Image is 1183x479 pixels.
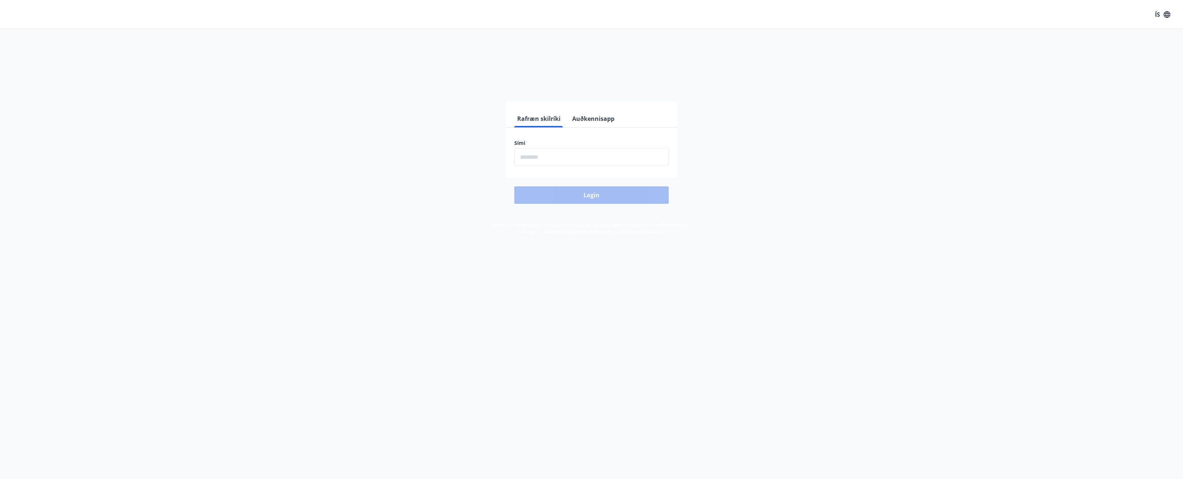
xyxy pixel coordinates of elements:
[338,44,845,71] h1: Félagavefur, Félag skipstjórnarmanna
[514,110,563,127] button: Rafræn skilríki
[569,110,617,127] button: Auðkennisapp
[477,78,706,86] span: Vinsamlegast skráðu þig inn með rafrænum skilríkjum eða Auðkennisappi.
[514,139,669,147] label: Sími
[1151,8,1174,21] button: ÍS
[549,229,604,235] a: Persónuverndarstefna
[493,221,691,235] span: Með því að skrá þig inn samþykkir þú að upplýsingar um þig séu meðhöndlaðar í samræmi við Félag s...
